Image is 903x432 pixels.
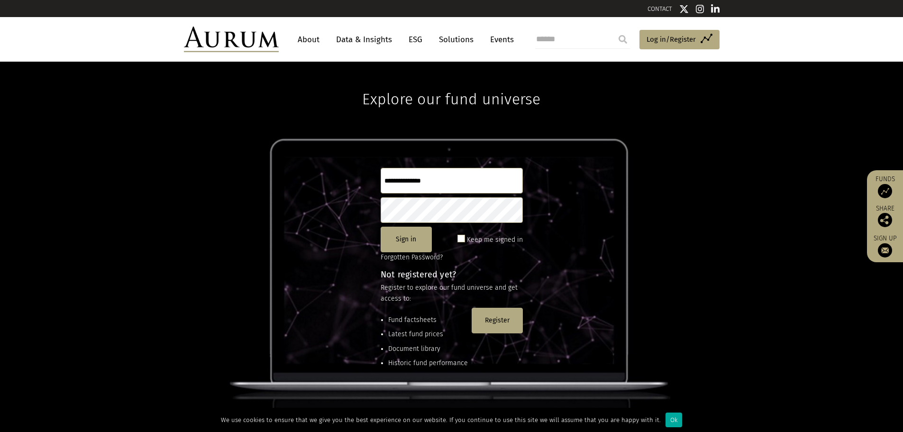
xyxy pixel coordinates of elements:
h4: Not registered yet? [381,270,523,279]
a: Forgotten Password? [381,253,443,261]
li: Historic fund performance [388,358,468,368]
div: Share [872,205,898,227]
img: Instagram icon [696,4,704,14]
a: About [293,31,324,48]
a: Log in/Register [639,30,720,50]
img: Sign up to our newsletter [878,243,892,257]
button: Sign in [381,227,432,252]
a: Sign up [872,234,898,257]
img: Access Funds [878,184,892,198]
div: Ok [666,413,682,427]
h1: Explore our fund universe [362,62,540,108]
a: ESG [404,31,427,48]
a: CONTACT [648,5,672,12]
span: Log in/Register [647,34,696,45]
button: Register [472,308,523,333]
label: Keep me signed in [467,234,523,246]
li: Fund factsheets [388,315,468,325]
a: Events [485,31,514,48]
img: Linkedin icon [711,4,720,14]
li: Document library [388,344,468,354]
img: Twitter icon [679,4,689,14]
img: Aurum [184,27,279,52]
a: Funds [872,175,898,198]
a: Data & Insights [331,31,397,48]
a: Solutions [434,31,478,48]
img: Share this post [878,213,892,227]
input: Submit [613,30,632,49]
li: Latest fund prices [388,329,468,340]
p: Register to explore our fund universe and get access to: [381,283,523,304]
